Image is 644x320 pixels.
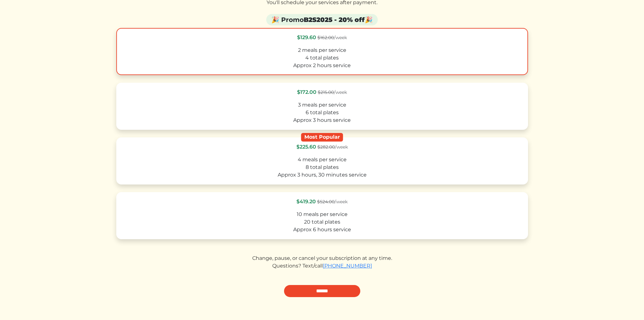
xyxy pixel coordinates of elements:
div: Approx 3 hours service [122,116,522,124]
div: 10 meals per service [122,211,522,218]
span: $129.60 [297,34,316,40]
div: 4 meals per service [122,156,522,163]
span: /week [317,144,348,150]
div: Approx 3 hours, 30 minutes service [122,171,522,179]
div: 2 meals per service [122,46,522,54]
div: Questions? Text/call [116,262,528,270]
s: $282.00 [317,144,335,150]
span: /week [318,89,347,95]
s: $524.00 [317,199,335,205]
s: $215.00 [318,89,334,95]
s: $162.00 [317,35,334,40]
span: /week [317,35,347,40]
div: Approx 2 hours service [122,62,522,69]
div: Change, pause, or cancel your subscription at any time. [116,254,528,262]
div: 20 total plates [122,218,522,226]
span: /week [317,199,348,205]
div: 8 total plates [122,163,522,171]
span: $225.60 [296,144,316,150]
div: Approx 6 hours service [122,226,522,233]
div: 4 total plates [122,54,522,62]
div: 🎉 Promo 🎉 [266,14,378,25]
div: Most Popular [301,133,343,142]
span: $419.20 [296,198,316,205]
a: [PHONE_NUMBER] [323,263,372,269]
strong: B2S2025 - 20% off [304,16,365,24]
div: 6 total plates [122,109,522,116]
span: $172.00 [297,89,316,95]
div: 3 meals per service [122,101,522,109]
